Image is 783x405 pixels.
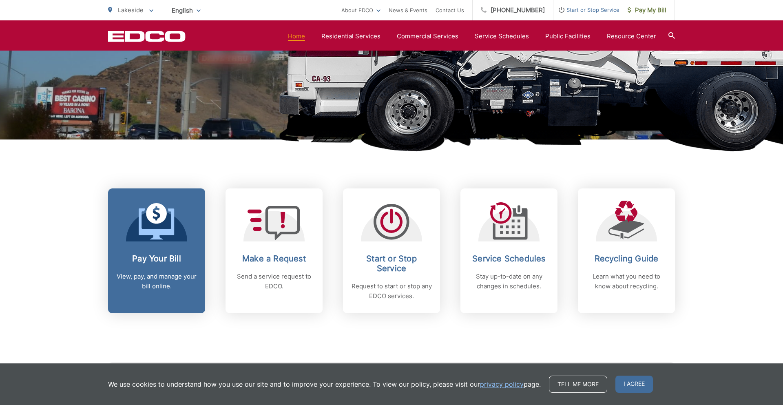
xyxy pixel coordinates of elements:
[397,31,458,41] a: Commercial Services
[116,254,197,263] h2: Pay Your Bill
[480,379,524,389] a: privacy policy
[351,281,432,301] p: Request to start or stop any EDCO services.
[116,272,197,291] p: View, pay, and manage your bill online.
[607,31,656,41] a: Resource Center
[234,254,314,263] h2: Make a Request
[469,272,549,291] p: Stay up-to-date on any changes in schedules.
[166,3,207,18] span: English
[586,254,667,263] h2: Recycling Guide
[108,379,541,389] p: We use cookies to understand how you use our site and to improve your experience. To view our pol...
[226,188,323,313] a: Make a Request Send a service request to EDCO.
[460,188,557,313] a: Service Schedules Stay up-to-date on any changes in schedules.
[108,188,205,313] a: Pay Your Bill View, pay, and manage your bill online.
[234,272,314,291] p: Send a service request to EDCO.
[469,254,549,263] h2: Service Schedules
[549,376,607,393] a: Tell me more
[436,5,464,15] a: Contact Us
[578,188,675,313] a: Recycling Guide Learn what you need to know about recycling.
[341,5,380,15] a: About EDCO
[545,31,591,41] a: Public Facilities
[615,376,653,393] span: I agree
[108,31,186,42] a: EDCD logo. Return to the homepage.
[351,254,432,273] h2: Start or Stop Service
[628,5,666,15] span: Pay My Bill
[586,272,667,291] p: Learn what you need to know about recycling.
[475,31,529,41] a: Service Schedules
[288,31,305,41] a: Home
[389,5,427,15] a: News & Events
[118,6,144,14] span: Lakeside
[321,31,380,41] a: Residential Services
